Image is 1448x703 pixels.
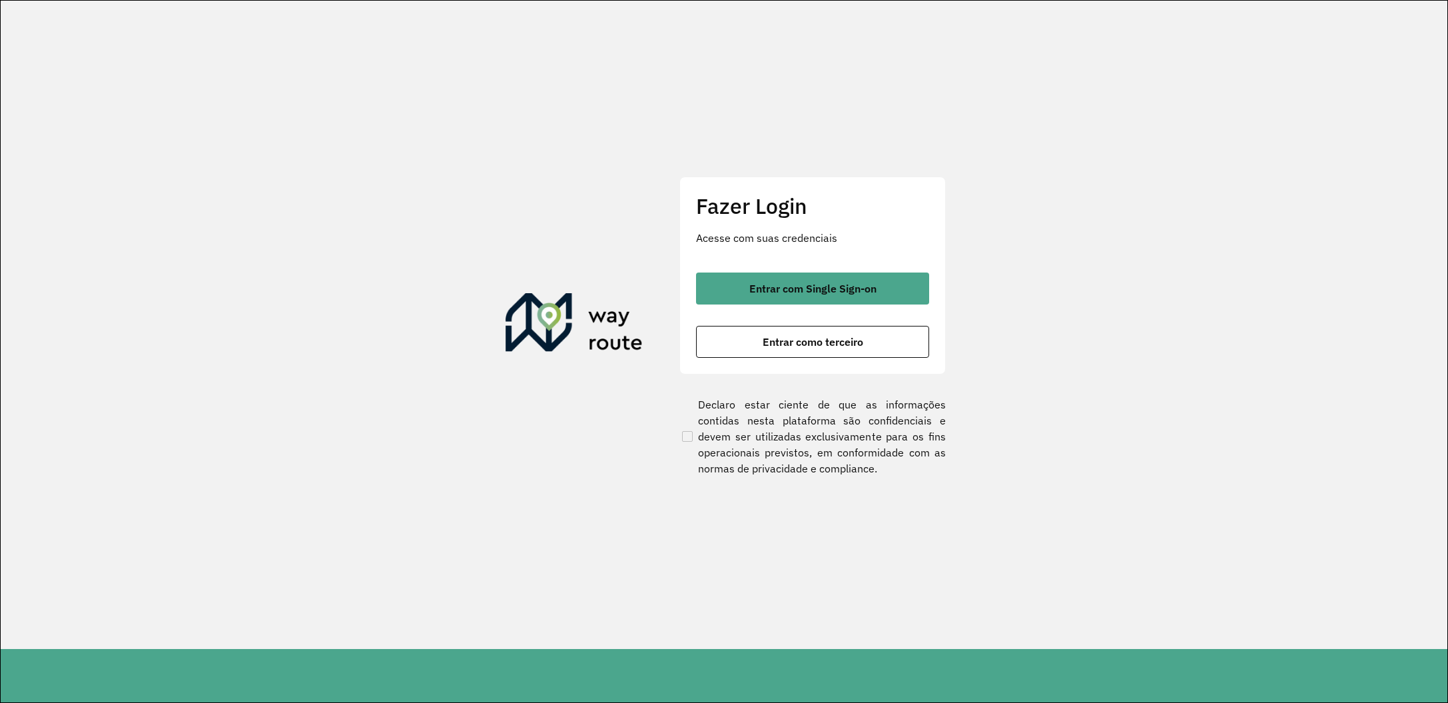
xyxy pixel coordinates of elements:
img: Roteirizador AmbevTech [506,293,643,357]
button: button [696,326,929,358]
p: Acesse com suas credenciais [696,230,929,246]
span: Entrar como terceiro [763,337,863,347]
span: Entrar com Single Sign-on [749,283,877,294]
button: button [696,273,929,305]
label: Declaro estar ciente de que as informações contidas nesta plataforma são confidenciais e devem se... [679,396,946,476]
h2: Fazer Login [696,193,929,219]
